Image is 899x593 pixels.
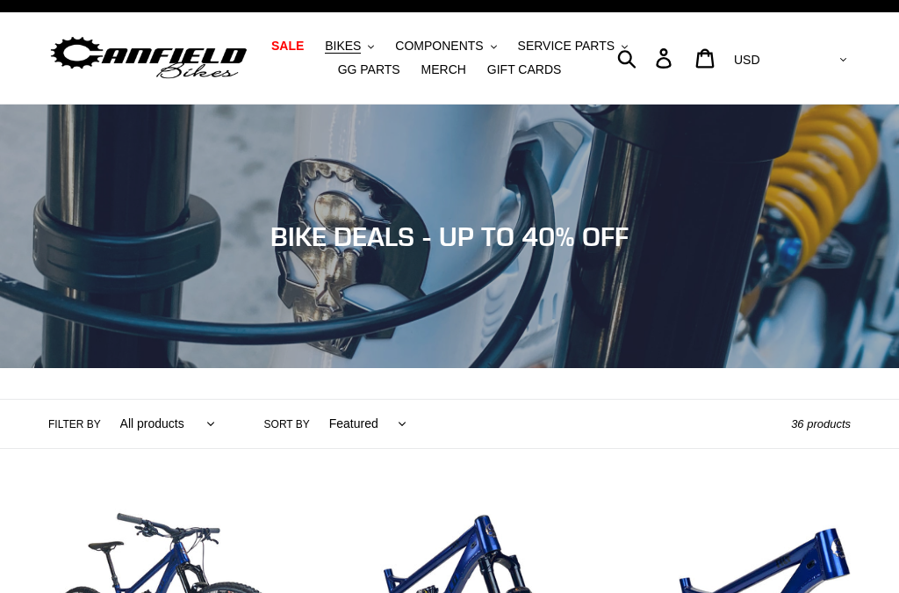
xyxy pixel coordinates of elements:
a: GIFT CARDS [478,59,571,83]
span: MERCH [421,63,466,78]
a: SALE [263,35,313,59]
button: BIKES [316,35,383,59]
img: Canfield Bikes [48,33,249,83]
span: GG PARTS [338,63,400,78]
label: Sort by [264,417,310,433]
span: BIKE DEALS - UP TO 40% OFF [270,221,629,253]
label: Filter by [48,417,101,433]
a: MERCH [413,59,475,83]
span: 36 products [791,418,851,431]
span: BIKES [325,40,361,54]
span: SALE [271,40,304,54]
button: SERVICE PARTS [509,35,636,59]
span: SERVICE PARTS [518,40,615,54]
span: COMPONENTS [395,40,483,54]
a: GG PARTS [329,59,409,83]
button: COMPONENTS [386,35,505,59]
span: GIFT CARDS [487,63,562,78]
